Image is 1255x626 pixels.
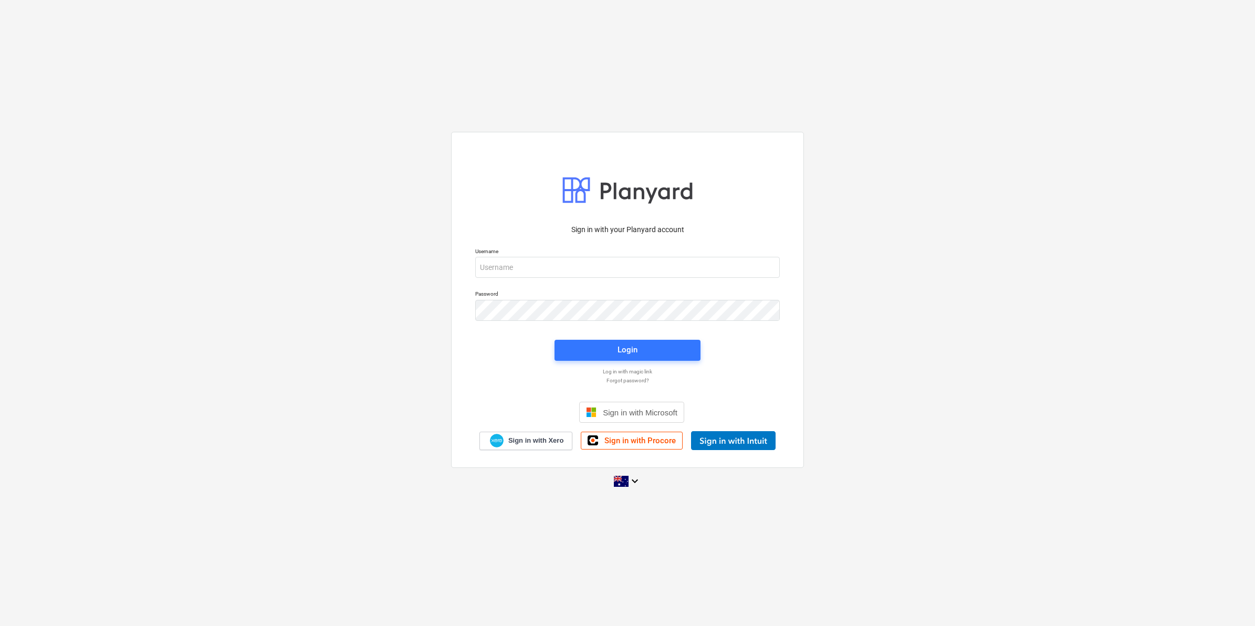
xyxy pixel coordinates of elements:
[479,432,573,450] a: Sign in with Xero
[618,343,637,357] div: Login
[470,377,785,384] a: Forgot password?
[555,340,700,361] button: Login
[475,248,780,257] p: Username
[508,436,563,445] span: Sign in with Xero
[470,368,785,375] a: Log in with magic link
[604,436,676,445] span: Sign in with Procore
[603,408,677,417] span: Sign in with Microsoft
[475,224,780,235] p: Sign in with your Planyard account
[490,434,504,448] img: Xero logo
[629,475,641,487] i: keyboard_arrow_down
[586,407,597,418] img: Microsoft logo
[581,432,683,450] a: Sign in with Procore
[475,257,780,278] input: Username
[475,290,780,299] p: Password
